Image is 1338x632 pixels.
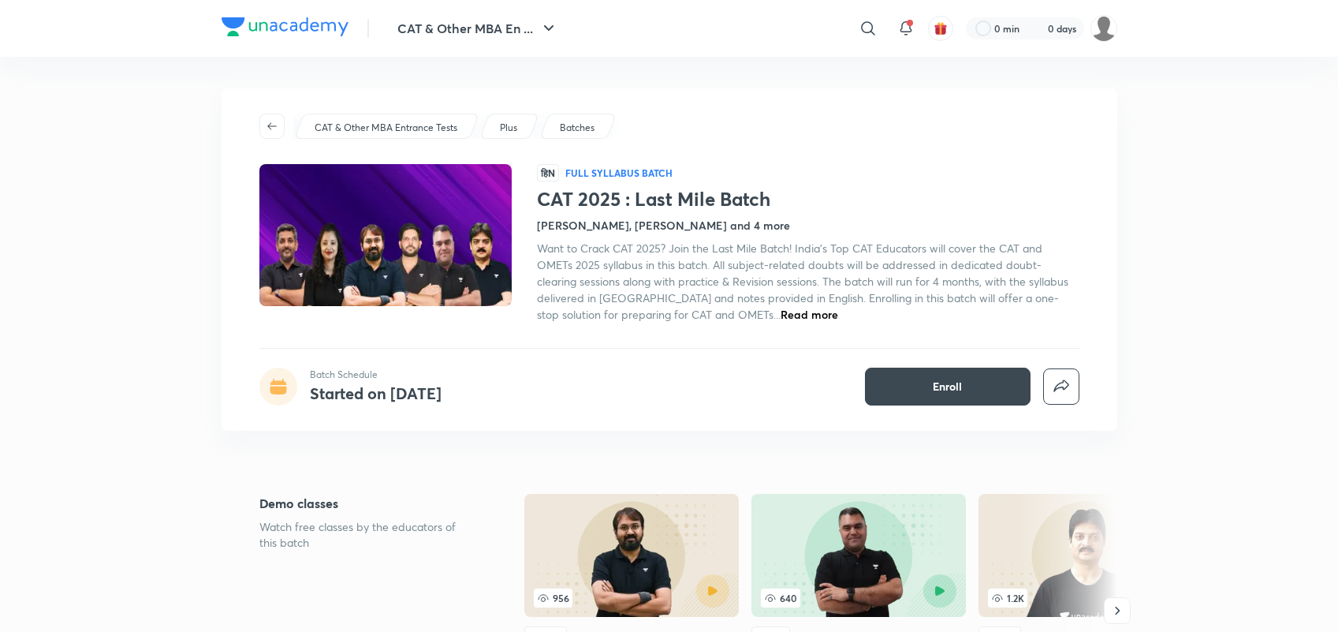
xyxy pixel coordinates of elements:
[988,589,1027,608] span: 1.2K
[557,121,597,135] a: Batches
[781,307,838,322] span: Read more
[1090,15,1117,42] img: Coolm
[537,164,559,181] span: हिN
[256,163,513,308] img: Thumbnail
[537,217,790,234] h4: [PERSON_NAME], [PERSON_NAME] and 4 more
[311,121,460,135] a: CAT & Other MBA Entrance Tests
[222,17,348,40] a: Company Logo
[259,494,474,513] h5: Demo classes
[761,589,800,608] span: 640
[388,13,568,44] button: CAT & Other MBA En ...
[315,121,457,135] p: CAT & Other MBA Entrance Tests
[537,241,1068,322] span: Want to Crack CAT 2025? Join the Last Mile Batch! India's Top CAT Educators will cover the CAT an...
[1029,21,1045,36] img: streak
[310,383,442,404] h4: Started on [DATE]
[865,368,1031,406] button: Enroll
[560,121,594,135] p: Batches
[934,21,948,36] img: avatar
[537,188,1079,211] h1: CAT 2025 : Last Mile Batch
[310,368,442,382] p: Batch Schedule
[534,589,572,608] span: 956
[497,121,520,135] a: Plus
[222,17,348,36] img: Company Logo
[565,166,673,179] p: Full Syllabus Batch
[259,519,474,551] p: Watch free classes by the educators of this batch
[928,16,953,41] button: avatar
[933,379,962,395] span: Enroll
[500,121,517,135] p: Plus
